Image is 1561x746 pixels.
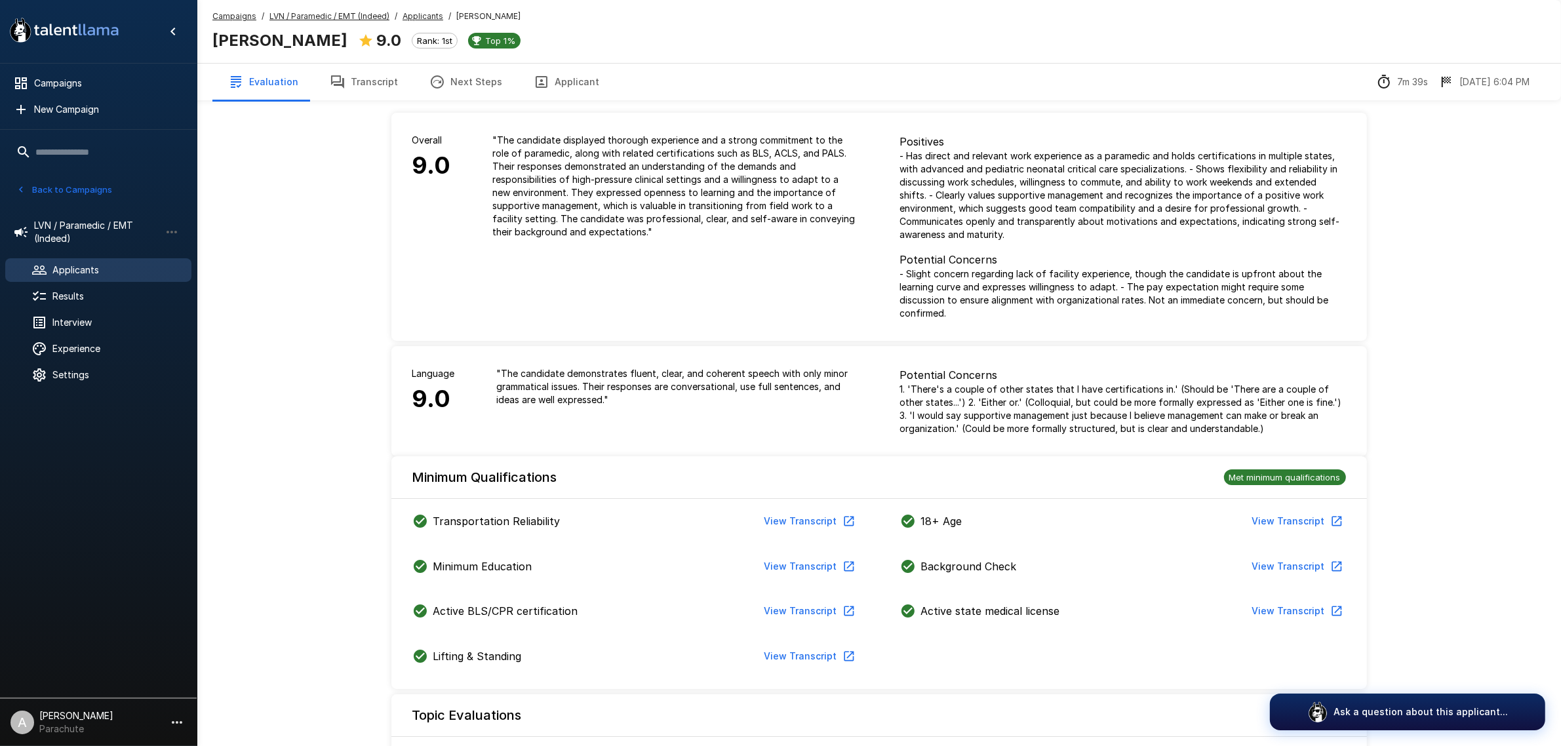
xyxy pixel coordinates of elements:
p: Lifting & Standing [433,648,522,664]
button: Applicant [518,64,615,100]
p: Positives [900,134,1346,149]
h6: Topic Evaluations [412,705,522,726]
button: View Transcript [759,599,858,623]
p: " The candidate demonstrates fluent, clear, and coherent speech with only minor grammatical issue... [497,367,858,406]
button: View Transcript [759,644,858,669]
img: logo_glasses@2x.png [1307,701,1328,722]
p: Active state medical license [921,603,1060,619]
p: Ask a question about this applicant... [1334,705,1508,718]
button: View Transcript [759,555,858,579]
p: 18+ Age [921,513,962,529]
b: [PERSON_NAME] [212,31,347,50]
p: - Slight concern regarding lack of facility experience, though the candidate is upfront about the... [900,267,1346,320]
p: " The candidate displayed thorough experience and a strong commitment to the role of paramedic, a... [493,134,858,239]
button: Next Steps [414,64,518,100]
div: The time between starting and completing the interview [1376,74,1428,90]
p: 7m 39s [1397,75,1428,88]
p: Transportation Reliability [433,513,561,529]
h6: 9.0 [412,380,455,418]
span: / [395,10,397,23]
p: Potential Concerns [900,367,1346,383]
u: LVN / Paramedic / EMT (Indeed) [269,11,389,21]
p: - Has direct and relevant work experience as a paramedic and holds certifications in multiple sta... [900,149,1346,241]
h6: 9.0 [412,147,451,185]
span: / [448,10,451,23]
div: The date and time when the interview was completed [1438,74,1530,90]
p: Potential Concerns [900,252,1346,267]
span: Rank: 1st [412,35,457,46]
h6: Minimum Qualifications [412,467,557,488]
p: Overall [412,134,451,147]
span: [PERSON_NAME] [456,10,521,23]
button: View Transcript [759,509,858,534]
button: Ask a question about this applicant... [1270,694,1545,730]
span: Met minimum qualifications [1224,472,1346,482]
p: Background Check [921,559,1017,574]
b: 9.0 [376,31,401,50]
u: Applicants [403,11,443,21]
u: Campaigns [212,11,256,21]
p: Minimum Education [433,559,532,574]
button: View Transcript [1247,509,1346,534]
button: Evaluation [212,64,314,100]
button: View Transcript [1247,555,1346,579]
p: [DATE] 6:04 PM [1459,75,1530,88]
button: View Transcript [1247,599,1346,623]
button: Transcript [314,64,414,100]
p: 1. 'There's a couple of other states that I have certifications in.' (Should be 'There are a coup... [900,383,1346,435]
p: Language [412,367,455,380]
span: / [262,10,264,23]
span: Top 1% [480,35,521,46]
p: Active BLS/CPR certification [433,603,578,619]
